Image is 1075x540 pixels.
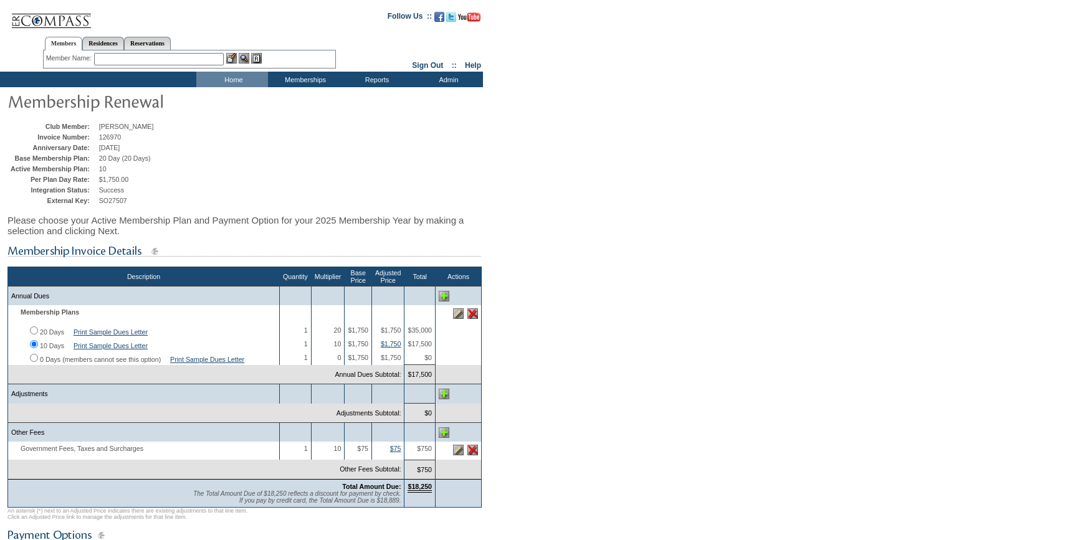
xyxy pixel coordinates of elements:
[304,326,308,334] span: 1
[99,176,128,183] span: $1,750.00
[8,460,404,479] td: Other Fees Subtotal:
[337,354,341,361] span: 0
[7,209,482,242] div: Please choose your Active Membership Plan and Payment Option for your 2025 Membership Year by mak...
[304,340,308,348] span: 1
[334,326,342,334] span: 20
[196,72,268,87] td: Home
[381,340,401,348] a: $1,750
[439,427,449,438] img: Add Other Fees line item
[404,404,436,423] td: $0
[345,267,372,287] th: Base Price
[304,354,308,361] span: 1
[11,165,96,173] td: Active Membership Plan:
[170,356,244,363] a: Print Sample Dues Letter
[348,326,368,334] span: $1,750
[8,365,404,384] td: Annual Dues Subtotal:
[390,445,401,452] a: $75
[436,267,482,287] th: Actions
[334,340,342,348] span: 10
[311,267,345,287] th: Multiplier
[99,133,122,141] span: 126970
[7,244,481,259] img: subTtlMembershipInvoiceDetails.gif
[268,72,340,87] td: Memberships
[40,356,161,363] label: 0 Days (members cannot see this option)
[458,12,480,22] img: Subscribe to our YouTube Channel
[226,53,237,64] img: b_edit.gif
[381,326,401,334] span: $1,750
[239,53,249,64] img: View
[99,123,154,130] span: [PERSON_NAME]
[74,328,148,336] a: Print Sample Dues Letter
[388,11,432,26] td: Follow Us ::
[439,389,449,399] img: Add Adjustments line item
[124,37,171,50] a: Reservations
[8,384,280,404] td: Adjustments
[465,61,481,70] a: Help
[434,16,444,23] a: Become our fan on Facebook
[408,340,432,348] span: $17,500
[11,3,92,29] img: Compass Home
[99,186,124,194] span: Success
[11,123,96,130] td: Club Member:
[99,165,107,173] span: 10
[334,445,342,452] span: 10
[40,328,64,336] label: 20 Days
[251,53,262,64] img: Reservations
[193,490,401,504] span: The Total Amount Due of $18,250 reflects a discount for payment by check. If you pay by credit ca...
[99,197,127,204] span: SO27507
[7,88,257,113] img: pgTtlMembershipRenewal.gif
[404,460,436,479] td: $750
[446,16,456,23] a: Follow us on Twitter
[467,308,478,319] img: Delete this line item
[412,61,443,70] a: Sign Out
[8,479,404,507] td: Total Amount Due:
[446,12,456,22] img: Follow us on Twitter
[11,186,96,194] td: Integration Status:
[411,72,483,87] td: Admin
[8,267,280,287] th: Description
[11,154,96,162] td: Base Membership Plan:
[404,267,436,287] th: Total
[404,365,436,384] td: $17,500
[46,53,94,64] div: Member Name:
[7,508,247,520] span: An asterisk (*) next to an Adjusted Price indicates there are existing adjustments to that line i...
[11,144,96,151] td: Anniversary Date:
[452,61,457,70] span: ::
[40,342,64,349] label: 10 Days
[99,144,120,151] span: [DATE]
[417,445,432,452] span: $750
[381,354,401,361] span: $1,750
[458,16,480,23] a: Subscribe to our YouTube Channel
[357,445,368,452] span: $75
[439,291,449,301] img: Add Annual Dues line item
[74,342,148,349] a: Print Sample Dues Letter
[45,37,83,50] a: Members
[408,326,432,334] span: $35,000
[348,354,368,361] span: $1,750
[434,12,444,22] img: Become our fan on Facebook
[8,287,280,306] td: Annual Dues
[453,308,464,319] img: Edit this line item
[340,72,411,87] td: Reports
[11,445,150,452] span: Government Fees, Taxes and Surcharges
[11,176,96,183] td: Per Plan Day Rate:
[348,340,368,348] span: $1,750
[371,267,404,287] th: Adjusted Price
[280,267,312,287] th: Quantity
[11,133,96,141] td: Invoice Number:
[453,445,464,455] img: Edit this line item
[304,445,308,452] span: 1
[11,197,96,204] td: External Key:
[424,354,432,361] span: $0
[8,404,404,423] td: Adjustments Subtotal:
[8,423,280,442] td: Other Fees
[467,445,478,455] img: Delete this line item
[82,37,124,50] a: Residences
[21,308,79,316] b: Membership Plans
[99,154,151,162] span: 20 Day (20 Days)
[408,483,432,493] span: $18,250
